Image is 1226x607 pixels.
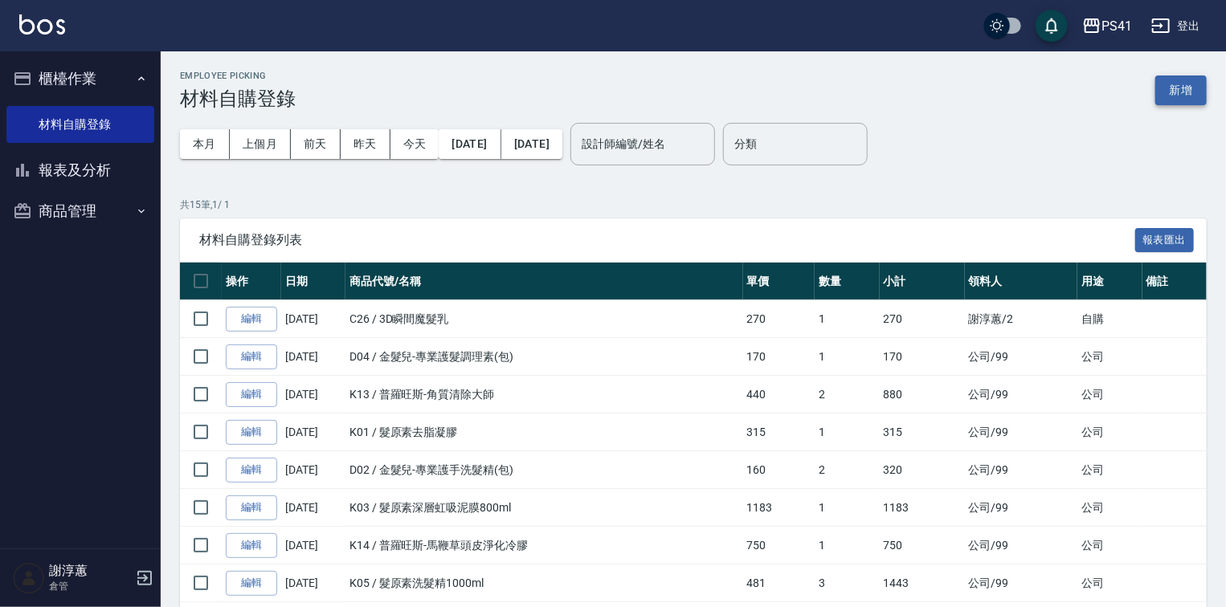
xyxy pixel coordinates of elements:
[880,300,965,338] td: 270
[345,489,743,527] td: K03 / 髮原素深層虹吸泥膜800ml
[281,451,345,489] td: [DATE]
[880,527,965,564] td: 750
[965,338,1077,376] td: 公司 /99
[815,300,880,338] td: 1
[965,413,1077,451] td: 公司 /99
[226,533,277,558] a: 編輯
[1077,338,1142,376] td: 公司
[19,14,65,35] img: Logo
[180,88,296,110] h3: 材料自購登錄
[815,413,880,451] td: 1
[1155,75,1207,105] button: 新增
[815,376,880,413] td: 2
[390,129,439,159] button: 今天
[743,376,815,413] td: 440
[226,458,277,483] a: 編輯
[226,307,277,332] a: 編輯
[880,489,965,527] td: 1183
[345,300,743,338] td: C26 / 3D瞬間魔髮乳
[1077,489,1142,527] td: 公司
[743,451,815,489] td: 160
[880,451,965,489] td: 320
[281,263,345,300] th: 日期
[880,413,965,451] td: 315
[291,129,341,159] button: 前天
[6,58,154,100] button: 櫃檯作業
[49,563,131,579] h5: 謝淳蕙
[1135,228,1195,253] button: 報表匯出
[226,344,277,369] a: 編輯
[345,527,743,564] td: K14 / 普羅旺斯-馬鞭草頭皮淨化冷膠
[345,338,743,376] td: D04 / 金髮兒-專業護髮調理素(包)
[1077,300,1142,338] td: 自購
[230,129,291,159] button: 上個月
[880,338,965,376] td: 170
[1101,16,1132,36] div: PS41
[743,527,815,564] td: 750
[345,263,743,300] th: 商品代號/名稱
[880,263,965,300] th: 小計
[180,71,296,81] h2: Employee Picking
[501,129,562,159] button: [DATE]
[743,489,815,527] td: 1183
[1142,263,1208,300] th: 備註
[1077,376,1142,413] td: 公司
[180,198,1207,212] p: 共 15 筆, 1 / 1
[439,129,501,159] button: [DATE]
[226,571,277,596] a: 編輯
[743,300,815,338] td: 270
[815,451,880,489] td: 2
[965,527,1077,564] td: 公司 /99
[815,338,880,376] td: 1
[965,300,1077,338] td: 謝淳蕙 /2
[6,190,154,232] button: 商品管理
[345,376,743,413] td: K13 / 普羅旺斯-角質清除大師
[1076,10,1138,43] button: PS41
[281,489,345,527] td: [DATE]
[1077,413,1142,451] td: 公司
[1077,451,1142,489] td: 公司
[199,232,1135,248] span: 材料自購登錄列表
[226,495,277,520] a: 編輯
[341,129,390,159] button: 昨天
[345,451,743,489] td: D02 / 金髮兒-專業護手洗髮精(包)
[965,376,1077,413] td: 公司 /99
[1077,263,1142,300] th: 用途
[226,382,277,407] a: 編輯
[743,263,815,300] th: 單價
[49,579,131,593] p: 倉管
[965,263,1077,300] th: 領料人
[1036,10,1068,42] button: save
[880,564,965,602] td: 1443
[1077,527,1142,564] td: 公司
[815,489,880,527] td: 1
[281,413,345,451] td: [DATE]
[743,338,815,376] td: 170
[743,413,815,451] td: 315
[6,106,154,143] a: 材料自購登錄
[13,562,45,594] img: Person
[1155,82,1207,97] a: 新增
[965,489,1077,527] td: 公司 /99
[222,263,281,300] th: 操作
[1077,564,1142,602] td: 公司
[1145,11,1207,41] button: 登出
[226,420,277,445] a: 編輯
[965,451,1077,489] td: 公司 /99
[345,564,743,602] td: K05 / 髮原素洗髮精1000ml
[281,300,345,338] td: [DATE]
[743,564,815,602] td: 481
[815,564,880,602] td: 3
[6,149,154,191] button: 報表及分析
[965,564,1077,602] td: 公司 /99
[815,527,880,564] td: 1
[880,376,965,413] td: 880
[281,338,345,376] td: [DATE]
[180,129,230,159] button: 本月
[281,564,345,602] td: [DATE]
[281,527,345,564] td: [DATE]
[345,413,743,451] td: K01 / 髮原素去脂凝膠
[815,263,880,300] th: 數量
[281,376,345,413] td: [DATE]
[1135,231,1195,246] a: 報表匯出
